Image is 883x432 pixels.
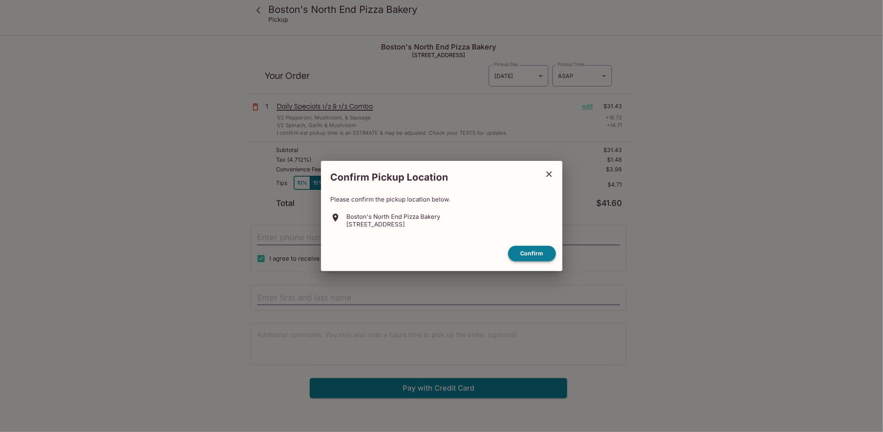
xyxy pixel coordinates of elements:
p: Boston's North End Pizza Bakery [347,213,440,220]
button: confirm [508,246,556,261]
h2: Confirm Pickup Location [321,167,539,187]
button: close [539,164,559,184]
p: [STREET_ADDRESS] [347,220,440,228]
p: Please confirm the pickup location below. [331,195,553,203]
